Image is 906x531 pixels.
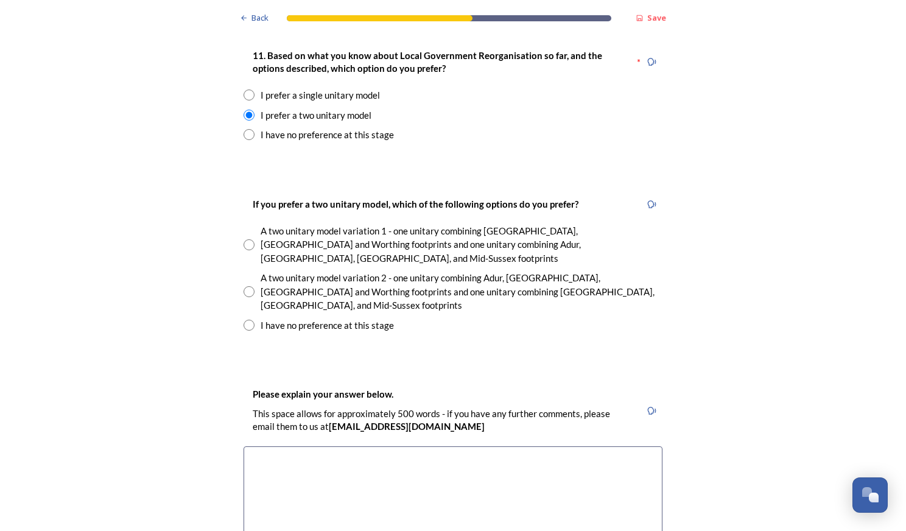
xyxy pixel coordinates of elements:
div: I have no preference at this stage [261,318,394,332]
button: Open Chat [852,477,888,513]
strong: Save [647,12,666,23]
div: I prefer a single unitary model [261,88,380,102]
div: A two unitary model variation 2 - one unitary combining Adur, [GEOGRAPHIC_DATA], [GEOGRAPHIC_DATA... [261,271,662,312]
p: This space allows for approximately 500 words - if you have any further comments, please email th... [253,407,631,434]
div: A two unitary model variation 1 - one unitary combining [GEOGRAPHIC_DATA], [GEOGRAPHIC_DATA] and ... [261,224,662,265]
strong: 11. Based on what you know about Local Government Reorganisation so far, and the options describe... [253,50,604,74]
span: Back [251,12,269,24]
strong: If you prefer a two unitary model, which of the following options do you prefer? [253,199,578,209]
strong: [EMAIL_ADDRESS][DOMAIN_NAME] [329,421,485,432]
div: I have no preference at this stage [261,128,394,142]
div: I prefer a two unitary model [261,108,371,122]
strong: Please explain your answer below. [253,389,393,399]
